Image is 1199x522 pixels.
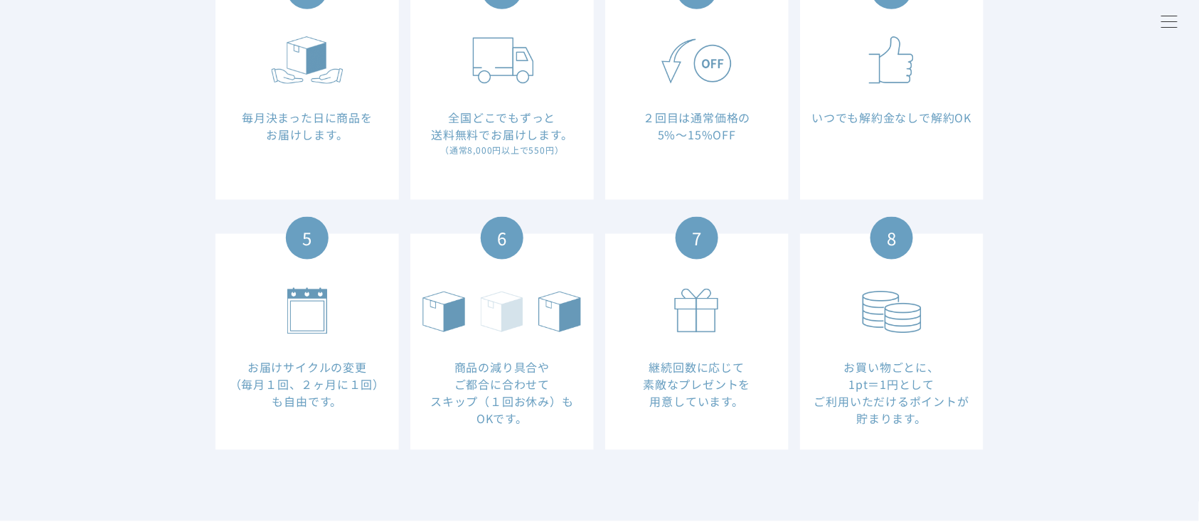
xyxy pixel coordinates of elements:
[410,143,594,157] dd: （通常8,000円以上で550円）
[616,285,777,336] img: メリット7
[226,109,388,143] dd: 毎月決まった日に商品を お届けします。
[226,35,388,85] img: メリット1
[870,217,913,260] div: 8
[811,35,972,85] img: メリット4
[616,109,777,143] dd: ２回目は通常価格の 5%〜15%OFF
[421,35,582,85] img: メリット2
[421,109,582,143] dd: 全国どこでもずっと 送料無料でお届けします。
[676,217,718,260] div: 7
[226,285,388,336] img: メリット5
[616,35,777,85] img: メリット3
[811,109,972,126] dd: いつでも解約金なしで 解約OK
[811,285,972,336] img: メリット8
[811,359,972,427] dd: お買い物ごとに、 1pt＝1円として ご利用いただけるポイントが 貯まります。
[226,359,388,410] dd: お届けサイクルの変更 （毎月１回、２ヶ月に１回）も自由です。
[286,217,329,260] div: 5
[421,285,582,336] img: メリット6
[481,217,523,260] div: 6
[616,359,777,410] dd: 継続回数に応じて 素敵なプレゼントを 用意しています。
[421,359,582,427] dd: 商品の減り具合や ご都合に合わせて スキップ（１回お休み）も OKです。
